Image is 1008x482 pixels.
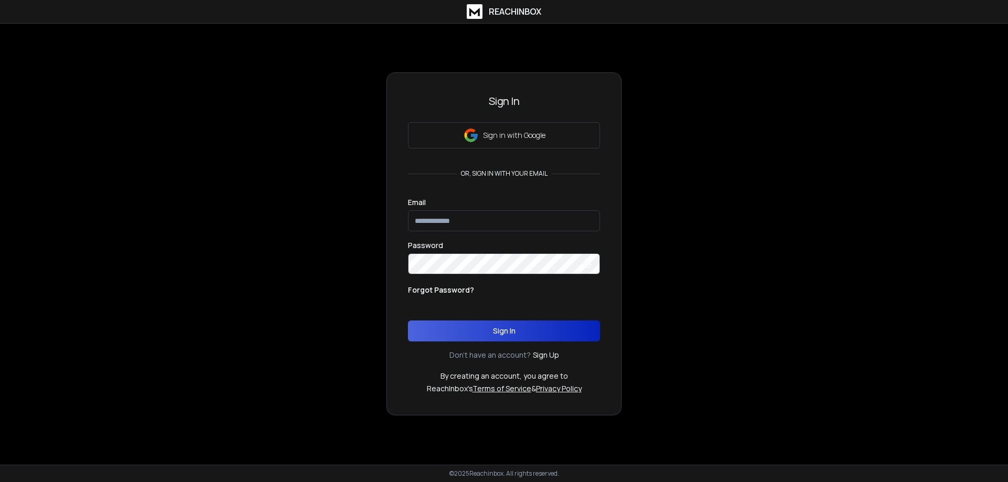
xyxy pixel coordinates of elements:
[467,4,482,19] img: logo
[408,199,426,206] label: Email
[408,242,443,249] label: Password
[408,122,600,148] button: Sign in with Google
[489,5,541,18] h1: ReachInbox
[408,285,474,295] p: Forgot Password?
[408,94,600,109] h3: Sign In
[467,4,541,19] a: ReachInbox
[533,350,559,360] a: Sign Up
[449,469,559,478] p: © 2025 Reachinbox. All rights reserved.
[408,320,600,341] button: Sign In
[427,383,582,394] p: ReachInbox's &
[472,383,531,393] a: Terms of Service
[449,350,531,360] p: Don't have an account?
[440,371,568,381] p: By creating an account, you agree to
[536,383,582,393] a: Privacy Policy
[457,169,552,178] p: or, sign in with your email
[483,130,545,141] p: Sign in with Google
